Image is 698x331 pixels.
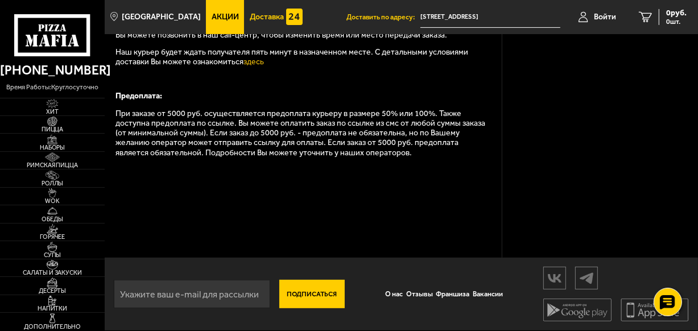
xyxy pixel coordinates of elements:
[594,13,616,21] span: Войти
[404,283,435,305] a: Отзывы
[471,283,505,305] a: Вакансии
[115,47,468,67] span: Наш курьер будет ждать получателя пять минут в назначенном месте. С детальными условиями доставки...
[544,268,565,288] img: vk
[346,14,420,20] span: Доставить по адресу:
[115,91,162,101] b: Предоплата:
[666,9,687,17] span: 0 руб.
[383,283,404,305] a: О нас
[122,13,201,21] span: [GEOGRAPHIC_DATA]
[286,9,303,25] img: 15daf4d41897b9f0e9f617042186c801.svg
[420,7,560,28] input: Ваш адрес доставки
[666,18,687,25] span: 0 шт.
[250,13,284,21] span: Доставка
[115,109,485,158] span: При заказе от 5000 руб. осуществляется предоплата курьеру в размере 50% или 100%. Также доступна ...
[576,268,597,288] img: tg
[114,280,270,308] input: Укажите ваш e-mail для рассылки
[420,7,560,28] span: Россия, Санкт-Петербург, проспект Энергетиков, 31
[212,13,239,21] span: Акции
[243,57,264,67] a: здесь
[279,280,345,308] button: Подписаться
[435,283,472,305] a: Франшиза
